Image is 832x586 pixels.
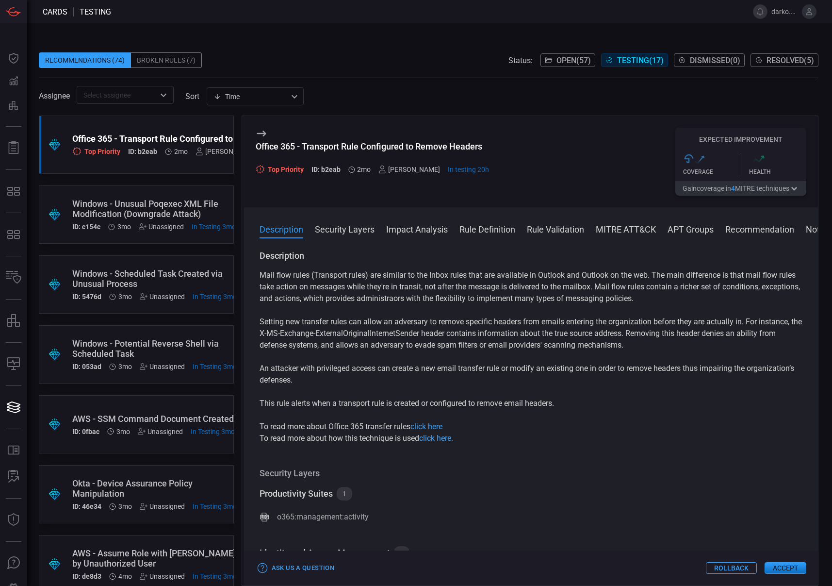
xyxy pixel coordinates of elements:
span: Status: [508,56,533,65]
button: Compliance Monitoring [2,352,25,376]
a: click here. [419,434,453,443]
h5: ID: de8d3 [72,572,101,580]
h5: ID: b2eab [128,148,157,156]
span: Jun 23, 2025 1:25 PM [118,502,132,510]
div: Unassigned [138,428,183,435]
div: Time [213,92,288,101]
div: [PERSON_NAME] [196,148,257,155]
div: Top Priority [256,165,304,174]
button: Detections [2,70,25,93]
button: Resolved(5) [750,53,818,67]
span: Jun 29, 2025 5:16 PM [193,293,237,301]
h5: ID: c154c [72,223,100,231]
p: Setting new transfer rules can allow an adversary to remove specific headers from emails entering... [260,316,802,351]
a: click here [410,422,442,431]
button: Inventory [2,266,25,289]
button: Recommendation [725,223,794,234]
span: Jun 15, 2025 12:10 PM [118,572,132,580]
p: Mail flow rules (Transport rules) are similar to the Inbox rules that are available in Outlook an... [260,269,802,304]
div: 1 [394,546,409,560]
h3: Description [260,250,802,262]
span: darko.blagojevic [771,8,798,16]
p: An attacker with privileged access can create a new email transfer rule or modify an existing one... [260,363,802,386]
button: Rule Catalog [2,439,25,462]
div: Windows - Unusual Poqexec XML File Modification (Downgrade Attack) [72,199,236,219]
button: Rule Definition [459,223,515,234]
button: Security Layers [315,223,375,234]
p: This rule alerts when a transport rule is created or configured to remove email headers. [260,398,802,409]
span: Assignee [39,91,70,100]
div: 1 [337,487,352,501]
span: Cards [43,7,67,17]
span: Jun 29, 2025 5:11 PM [191,428,235,435]
div: Windows - Potential Reverse Shell via Scheduled Task [72,338,237,359]
div: Broken Rules (7) [131,52,202,68]
h5: Expected Improvement [675,135,806,143]
div: Top Priority [72,147,120,156]
button: Rollback [706,562,757,574]
span: Jun 23, 2025 1:25 PM [117,223,131,231]
span: Jun 23, 2025 1:25 PM [118,363,132,370]
div: Identity and Access Management [260,547,390,559]
button: Impact Analysis [386,223,448,234]
div: AWS - Assume Role with SAML by Unauthorized User [72,548,237,569]
div: Unassigned [140,293,185,301]
span: Jun 23, 2025 1:25 PM [116,428,130,435]
button: Ask Us A Question [2,552,25,575]
span: 4 [731,184,735,192]
span: Open ( 57 ) [556,56,591,65]
button: Rule Validation [527,223,584,234]
button: Gaincoverage in4MITRE techniques [675,181,806,196]
h5: ID: 46e34 [72,502,101,510]
h5: ID: b2eab [311,166,341,174]
span: Jul 21, 2025 4:03 PM [174,148,188,155]
div: Coverage [683,168,741,175]
div: Productivity Suites [260,488,333,500]
span: Dismissed ( 0 ) [690,56,740,65]
button: ALERT ANALYSIS [2,465,25,488]
button: Cards [2,396,25,419]
span: Jun 23, 2025 1:25 PM [118,293,132,301]
button: Dismissed(0) [674,53,745,67]
button: Reports [2,136,25,160]
div: AWS - SSM Command Document Created [72,414,235,424]
div: Unassigned [139,223,184,231]
button: Open(57) [540,53,595,67]
span: Jun 29, 2025 5:17 PM [192,223,236,231]
button: Open [157,88,170,102]
button: assets [2,309,25,333]
span: Oct 04, 2025 1:25 PM [448,166,489,173]
span: Jun 29, 2025 5:10 PM [193,502,237,510]
div: Unassigned [140,363,185,370]
div: Office 365 - Transport Rule Configured to Remove Headers [256,141,489,151]
input: Select assignee [80,89,155,101]
div: Okta - Device Assurance Policy Manipulation [72,478,237,499]
div: Unassigned [140,572,185,580]
button: MITRE - Exposures [2,180,25,203]
button: Description [260,223,303,234]
button: Testing(17) [601,53,668,67]
div: Office 365 - Transport Rule Configured to Remove Headers [72,134,307,144]
div: Unassigned [140,502,185,510]
span: Jul 21, 2025 4:03 PM [357,166,371,173]
span: Testing ( 17 ) [617,56,664,65]
span: Jun 29, 2025 5:08 PM [193,572,237,580]
span: Resolved ( 5 ) [767,56,814,65]
button: Accept [765,562,806,574]
span: Jun 29, 2025 5:14 PM [193,363,237,370]
h3: Security Layers [260,468,802,479]
p: To read more about how this technique is used [260,433,802,444]
button: MITRE - Detection Posture [2,223,25,246]
h5: ID: 0fbac [72,428,99,435]
button: Dashboard [2,47,25,70]
button: APT Groups [668,223,714,234]
button: Notes [806,223,829,234]
button: Preventions [2,93,25,117]
div: Windows - Scheduled Task Created via Unusual Process [72,268,237,289]
div: o365:management:activity [277,511,369,523]
p: To read more about Office 365 transfer rules [260,421,802,433]
div: Health [749,168,807,175]
button: Ask Us a Question [256,561,337,576]
div: Recommendations (74) [39,52,131,68]
span: testing [80,7,111,17]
